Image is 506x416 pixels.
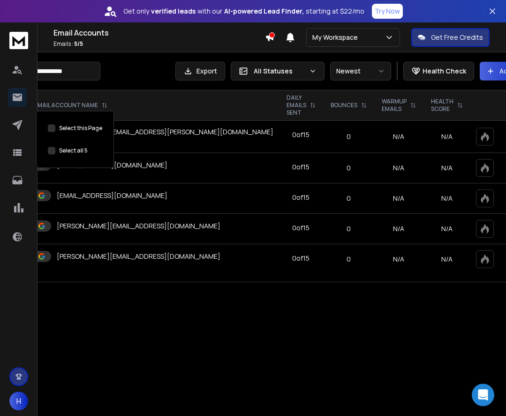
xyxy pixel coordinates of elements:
img: logo [9,32,28,49]
label: Select all 5 [59,147,88,154]
td: N/A [374,183,423,214]
p: 0 [329,132,369,141]
div: 0 of 15 [292,254,310,263]
div: EMAIL ACCOUNT NAME [34,102,107,109]
p: [PERSON_NAME][EMAIL_ADDRESS][PERSON_NAME][DOMAIN_NAME] [57,127,273,137]
button: H [9,392,28,410]
label: Select this Page [59,124,102,132]
p: Get only with our starting at $22/mo [123,7,364,16]
p: WARMUP EMAILS [382,98,407,113]
p: Get Free Credits [431,33,483,42]
button: Export [175,62,225,80]
p: 0 [329,194,369,203]
span: 5 / 5 [74,40,83,48]
p: Health Check [423,66,466,76]
p: All Statuses [254,66,305,76]
p: DAILY EMAILS SENT [287,94,306,117]
p: [PERSON_NAME][EMAIL_ADDRESS][DOMAIN_NAME] [57,221,220,231]
p: [PERSON_NAME][EMAIL_ADDRESS][DOMAIN_NAME] [57,252,220,261]
button: Get Free Credits [411,28,490,47]
p: My Workspace [312,33,362,42]
p: Emails : [53,40,265,48]
p: 0 [329,224,369,234]
td: N/A [374,244,423,275]
p: N/A [429,163,465,173]
button: Health Check [403,62,474,80]
div: 0 of 15 [292,130,310,139]
strong: AI-powered Lead Finder, [224,7,304,16]
p: N/A [429,255,465,264]
strong: verified leads [151,7,196,16]
div: 0 of 15 [292,162,310,172]
td: N/A [374,121,423,153]
td: N/A [374,153,423,183]
div: 0 of 15 [292,193,310,202]
p: 0 [329,255,369,264]
p: N/A [429,224,465,234]
button: Try Now [372,4,403,19]
div: Open Intercom Messenger [472,384,494,406]
p: 0 [329,163,369,173]
p: [EMAIL_ADDRESS][DOMAIN_NAME] [57,191,167,200]
p: N/A [429,194,465,203]
p: N/A [429,132,465,141]
td: N/A [374,214,423,244]
p: Try Now [375,7,400,16]
p: HEALTH SCORE [431,98,453,113]
div: 0 of 15 [292,223,310,233]
h1: Email Accounts [53,27,265,38]
button: Newest [330,62,391,80]
p: BOUNCES [331,102,357,109]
